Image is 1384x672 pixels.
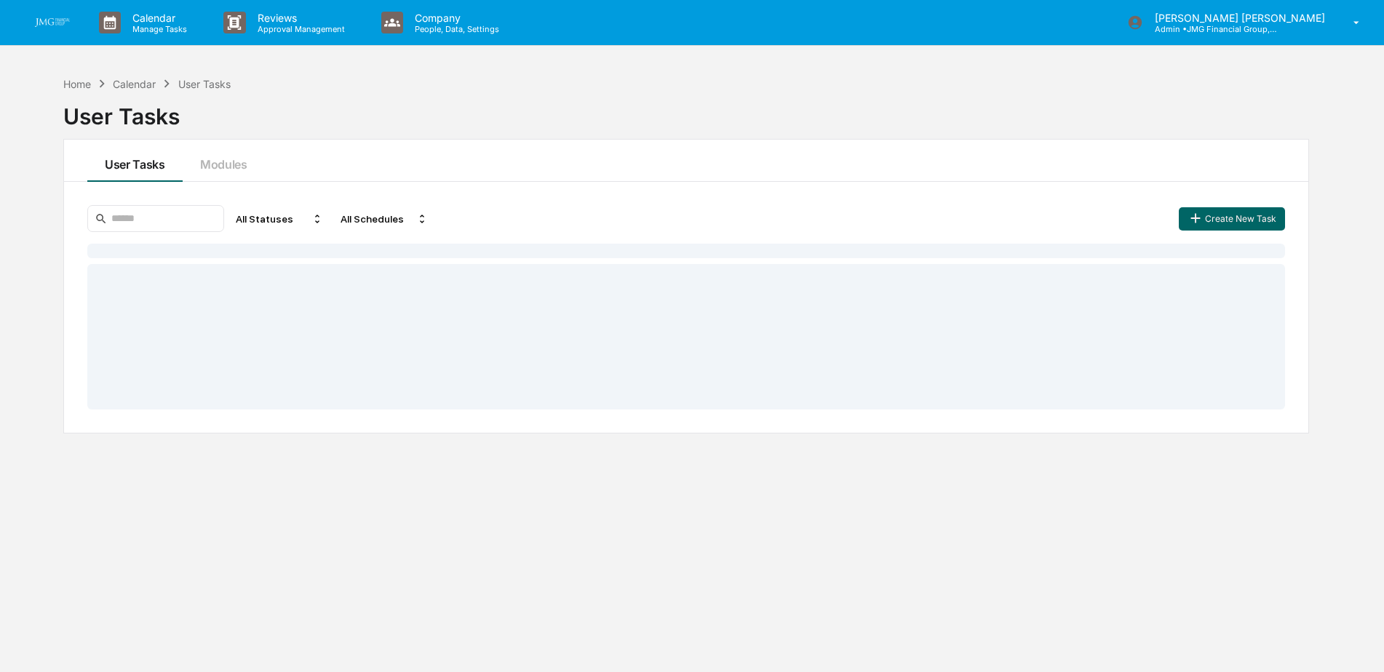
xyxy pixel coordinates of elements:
[121,12,194,24] p: Calendar
[1143,24,1278,34] p: Admin • JMG Financial Group, Ltd.
[121,24,194,34] p: Manage Tasks
[1143,12,1332,24] p: [PERSON_NAME] [PERSON_NAME]
[230,207,329,231] div: All Statuses
[246,24,352,34] p: Approval Management
[246,12,352,24] p: Reviews
[87,140,183,182] button: User Tasks
[178,78,231,90] div: User Tasks
[63,92,1309,129] div: User Tasks
[335,207,434,231] div: All Schedules
[403,24,506,34] p: People, Data, Settings
[63,78,91,90] div: Home
[403,12,506,24] p: Company
[183,140,265,182] button: Modules
[113,78,156,90] div: Calendar
[35,18,70,27] img: logo
[1179,207,1285,231] button: Create New Task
